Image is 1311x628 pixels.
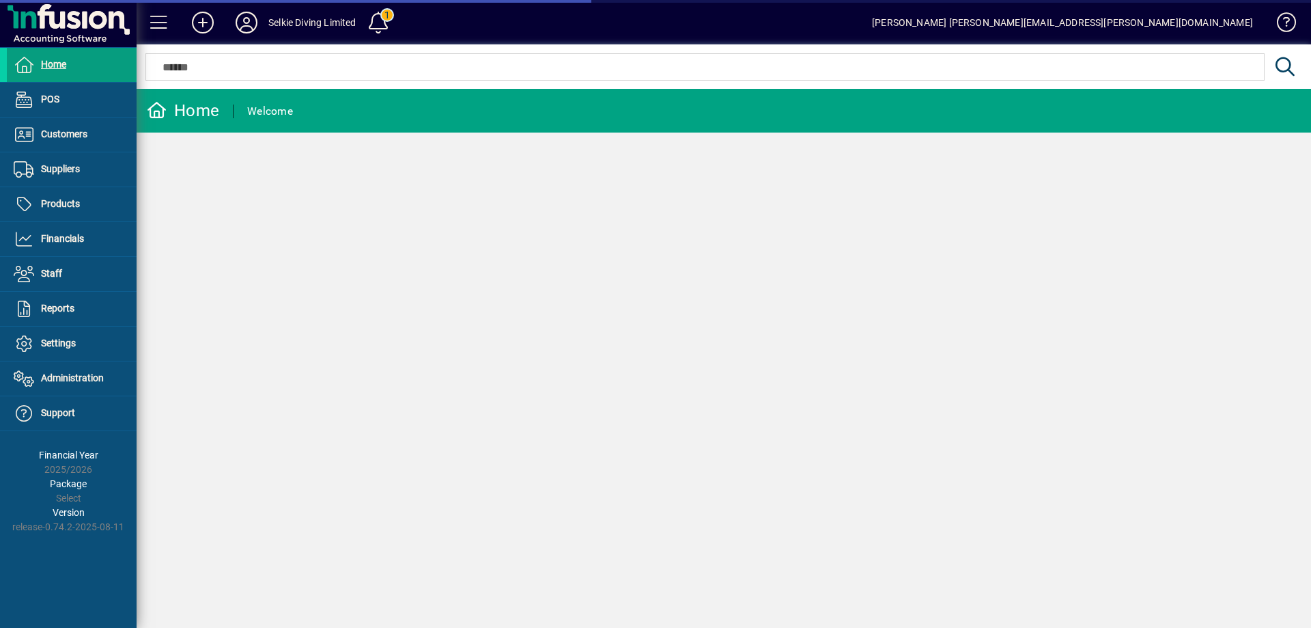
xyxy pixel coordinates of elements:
span: Financials [41,233,84,244]
span: Suppliers [41,163,80,174]
a: Knowledge Base [1267,3,1294,47]
a: Staff [7,257,137,291]
span: Products [41,198,80,209]
a: Administration [7,361,137,396]
a: Settings [7,327,137,361]
div: [PERSON_NAME] [PERSON_NAME][EMAIL_ADDRESS][PERSON_NAME][DOMAIN_NAME] [872,12,1253,33]
a: Support [7,396,137,431]
span: Administration [41,372,104,383]
span: Home [41,59,66,70]
span: Settings [41,338,76,349]
div: Welcome [247,100,293,122]
span: POS [41,94,59,105]
a: POS [7,83,137,117]
span: Support [41,407,75,418]
div: Selkie Diving Limited [268,12,356,33]
span: Reports [41,303,74,314]
span: Version [53,507,85,518]
span: Financial Year [39,450,98,461]
a: Financials [7,222,137,256]
button: Add [181,10,225,35]
a: Suppliers [7,152,137,187]
a: Customers [7,118,137,152]
div: Home [147,100,219,122]
span: Customers [41,128,87,139]
span: Package [50,478,87,489]
a: Reports [7,292,137,326]
button: Profile [225,10,268,35]
a: Products [7,187,137,221]
span: Staff [41,268,62,279]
